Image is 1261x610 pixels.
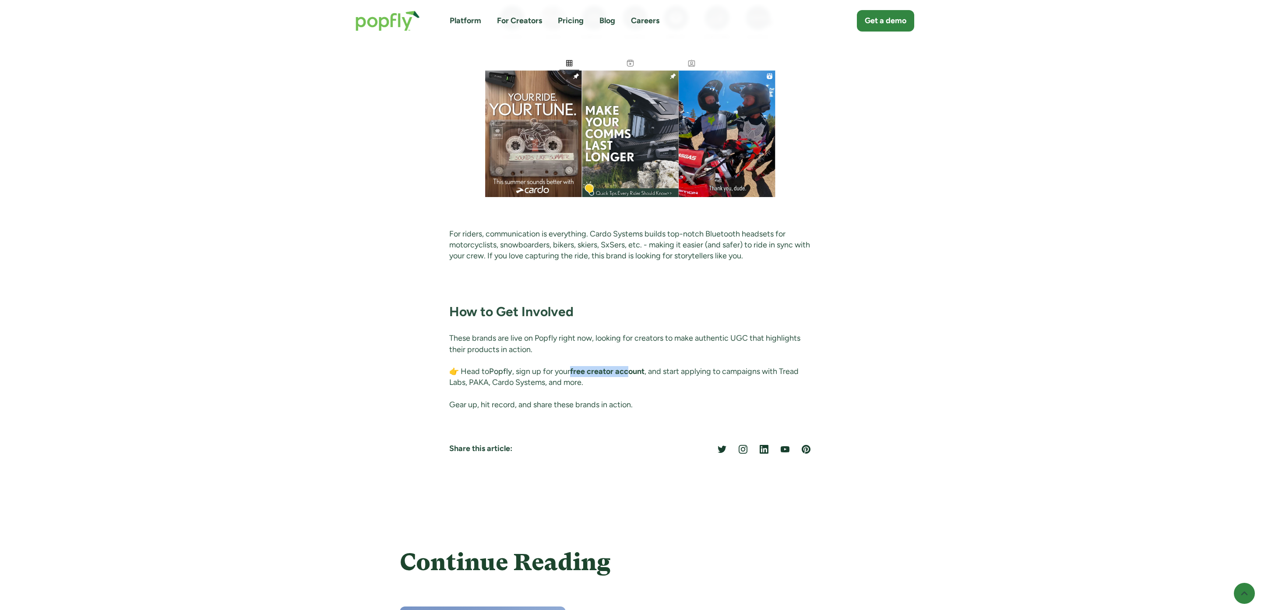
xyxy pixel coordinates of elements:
strong: How to Get Involved [449,303,574,320]
p: 👉 Head to , sign up for your , and start applying to campaigns with Tread Labs, PAKA, Cardo Syste... [449,366,812,388]
p: For riders, communication is everything. Cardo Systems builds top-notch Bluetooth headsets for mo... [449,229,812,262]
h5: Share this article: [449,443,626,454]
a: Pricing [558,15,584,26]
div: Get a demo [865,15,906,26]
h4: Continue Reading [400,549,862,575]
a: Careers [631,15,659,26]
p: Gear up, hit record, and share these brands in action. [449,399,812,410]
p: ‍ [449,273,812,284]
a: home [347,2,429,40]
p: These brands are live on Popfly right now, looking for creators to make authentic UGC that highli... [449,333,812,355]
a: Blog [599,15,615,26]
strong: free creator account [570,367,645,376]
a: Popfly [489,367,512,376]
a: Platform [450,15,481,26]
a: For Creators [497,15,542,26]
a: Get a demo [857,10,914,32]
p: ‍ [449,421,812,432]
